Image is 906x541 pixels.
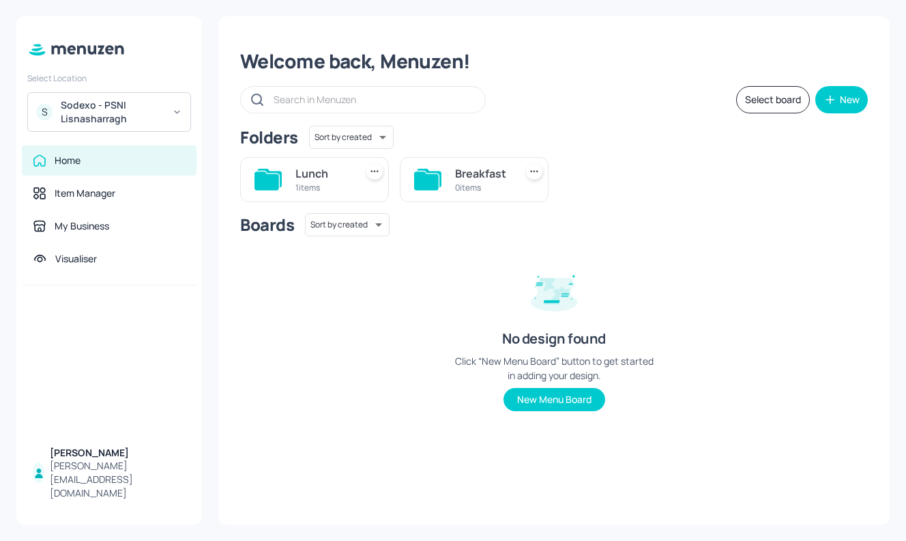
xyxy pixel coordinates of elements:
[55,252,97,266] div: Visualiser
[305,211,390,238] div: Sort by created
[309,124,394,151] div: Sort by created
[61,98,164,126] div: Sodexo - PSNI Lisnasharragh
[55,154,81,167] div: Home
[815,86,868,113] button: New
[27,72,191,84] div: Select Location
[520,255,588,324] img: design-empty
[240,214,294,236] div: Boards
[50,446,186,460] div: [PERSON_NAME]
[50,459,186,500] div: [PERSON_NAME][EMAIL_ADDRESS][DOMAIN_NAME]
[240,49,868,74] div: Welcome back, Menuzen!
[55,186,115,200] div: Item Manager
[295,182,350,193] div: 1 items
[274,89,471,109] input: Search in Menuzen
[455,165,510,182] div: Breakfast
[502,329,606,348] div: No design found
[840,95,860,105] div: New
[36,104,53,120] div: S
[455,182,510,193] div: 0 items
[736,86,810,113] button: Select board
[240,126,298,148] div: Folders
[503,388,605,411] button: New Menu Board
[295,165,350,182] div: Lunch
[452,354,656,383] div: Click “New Menu Board” button to get started in adding your design.
[55,219,109,233] div: My Business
